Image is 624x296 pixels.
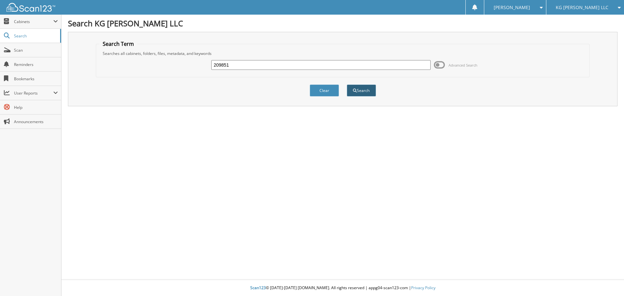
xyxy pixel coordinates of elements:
[347,84,376,97] button: Search
[448,63,477,68] span: Advanced Search
[99,51,586,56] div: Searches all cabinets, folders, files, metadata, and keywords
[14,90,53,96] span: User Reports
[14,119,58,124] span: Announcements
[411,285,435,290] a: Privacy Policy
[14,19,53,24] span: Cabinets
[556,6,608,9] span: KG [PERSON_NAME] LLC
[250,285,266,290] span: Scan123
[61,280,624,296] div: © [DATE]-[DATE] [DOMAIN_NAME]. All rights reserved | appg04-scan123-com |
[68,18,617,29] h1: Search KG [PERSON_NAME] LLC
[494,6,530,9] span: [PERSON_NAME]
[14,47,58,53] span: Scan
[14,62,58,67] span: Reminders
[14,33,57,39] span: Search
[14,105,58,110] span: Help
[6,3,55,12] img: scan123-logo-white.svg
[591,265,624,296] iframe: Chat Widget
[99,40,137,47] legend: Search Term
[310,84,339,97] button: Clear
[14,76,58,82] span: Bookmarks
